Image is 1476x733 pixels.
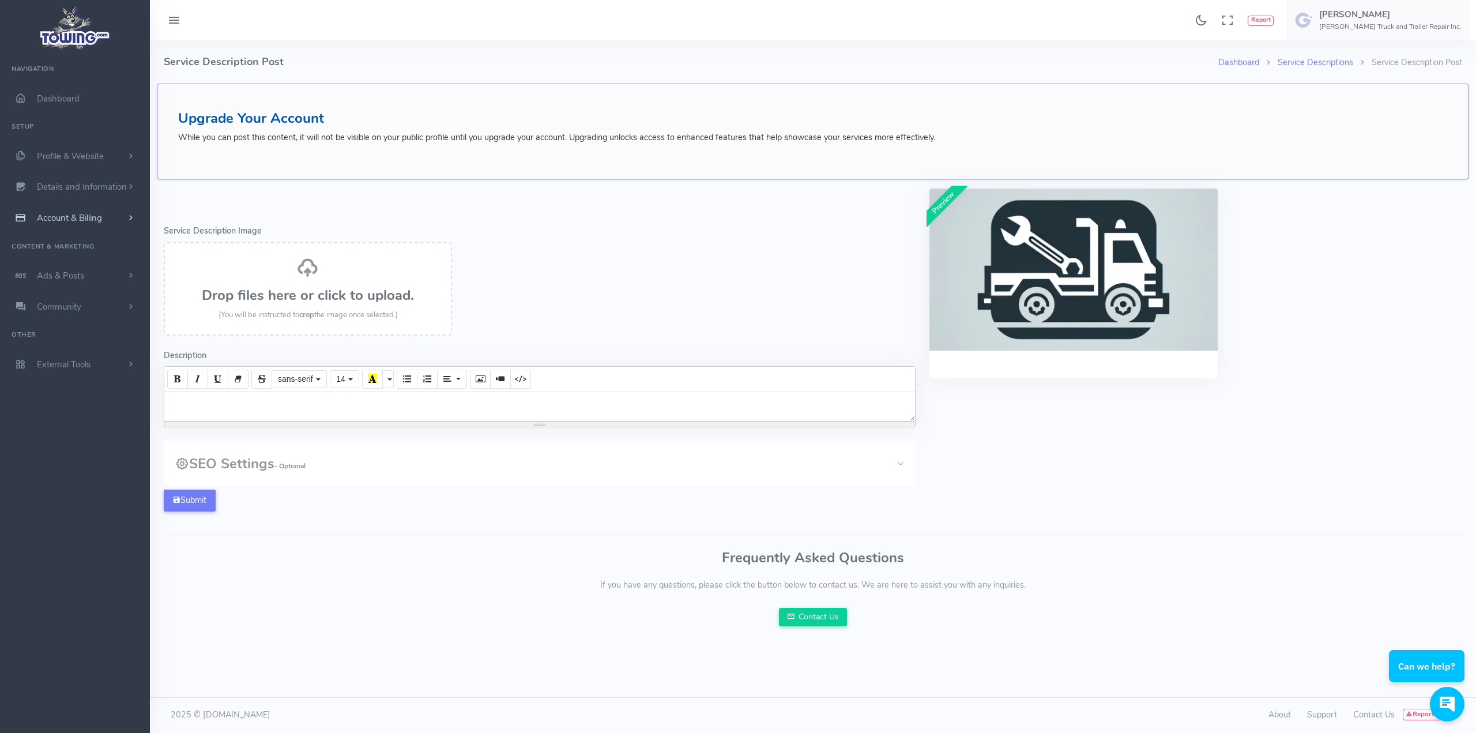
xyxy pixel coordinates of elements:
[1353,709,1395,720] a: Contact Us
[779,608,847,626] a: Contact Us
[164,349,206,362] label: Description
[164,550,1462,565] h3: Frequently Asked Questions
[251,370,272,388] button: Strikethrough (CTRL+SHIFT+S)
[37,151,104,162] span: Profile & Website
[274,461,306,471] small: - Optional
[37,359,91,370] span: External Tools
[164,40,1218,84] h4: Service Description Post
[164,579,1462,592] p: If you have any questions, please click the button below to contact us. We are here to assist you...
[164,441,916,486] button: SEO Settings- Optional
[1380,618,1476,733] iframe: Conversations
[490,370,511,388] button: Video
[437,370,466,388] button: Paragraph
[918,178,967,227] span: Preview
[1278,57,1353,68] a: Service Descriptions
[929,189,1218,351] img: Service image
[1268,709,1291,720] a: About
[1248,16,1274,26] button: Report
[362,370,383,388] button: Recent Color
[37,212,102,224] span: Account & Billing
[382,370,394,389] button: More Color
[164,709,813,721] div: 2025 © [DOMAIN_NAME]
[37,93,80,104] span: Dashboard
[228,370,248,388] button: Remove Font Style (CTRL+\)
[470,370,491,388] button: Picture
[178,111,1448,126] h4: Upgrade Your Account
[164,490,216,512] button: Submit
[1295,11,1313,29] img: user-image
[167,370,188,388] button: Bold (CTRL+B)
[208,370,228,388] button: Underline (CTRL+U)
[37,270,84,281] span: Ads & Posts
[37,182,127,193] span: Details and Information
[175,456,306,471] h3: SEO Settings
[187,370,208,388] button: Italic (CTRL+I)
[336,374,345,384] span: 14
[1319,10,1462,19] h5: [PERSON_NAME]
[272,370,327,389] button: Font Family
[176,288,439,303] h3: Drop files here or click to upload.
[510,370,531,388] button: Code View
[1218,57,1259,68] a: Dashboard
[397,370,417,388] button: Unordered list (CTRL+SHIFT+NUM7)
[164,225,262,238] label: Service Description Image
[219,310,398,320] span: (You will be instructed to the image once selected.)
[1319,23,1462,31] h6: [PERSON_NAME] Truck and Trailer Repair Inc.
[164,422,915,427] div: resize
[36,3,114,52] img: logo
[299,310,314,320] strong: crop
[417,370,438,388] button: Ordered list (CTRL+SHIFT+NUM8)
[330,370,359,389] button: Font Size
[1307,709,1337,720] a: Support
[37,301,81,313] span: Community
[1353,57,1462,69] li: Service Description Post
[278,374,313,384] span: sans-serif
[178,131,1448,144] p: While you can post this content, it will not be visible on your public profile until you upgrade ...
